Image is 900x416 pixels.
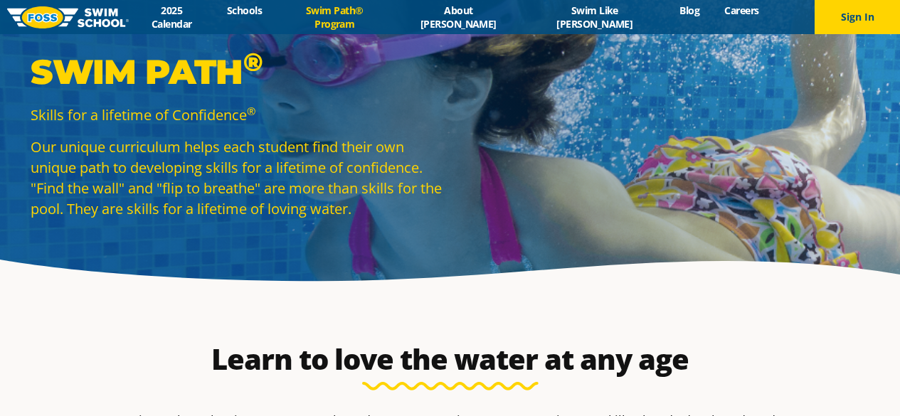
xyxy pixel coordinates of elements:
p: Skills for a lifetime of Confidence [31,105,443,125]
img: FOSS Swim School Logo [7,6,129,28]
sup: ® [247,104,255,118]
h2: Learn to love the water at any age [115,342,786,376]
a: 2025 Calendar [129,4,215,31]
p: Swim Path [31,50,443,93]
a: Schools [215,4,275,17]
a: Careers [712,4,771,17]
sup: ® [243,46,263,78]
p: Our unique curriculum helps each student find their own unique path to developing skills for a li... [31,137,443,219]
a: Swim Like [PERSON_NAME] [522,4,667,31]
a: Swim Path® Program [275,4,395,31]
a: About [PERSON_NAME] [395,4,522,31]
a: Blog [667,4,712,17]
